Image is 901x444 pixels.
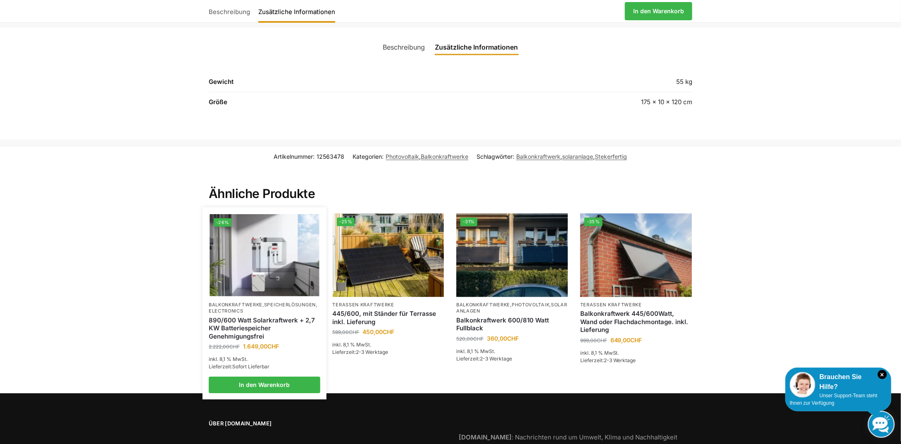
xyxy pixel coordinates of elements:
a: Terassen Kraftwerke [333,302,394,308]
td: 175 × 10 × 120 cm [474,92,692,112]
a: Terassen Kraftwerke [580,302,642,308]
th: Gewicht [209,77,473,92]
p: inkl. 8,1 % MwSt. [209,356,320,363]
a: Beschreibung [209,1,254,21]
span: 2-3 Werktage [480,356,512,362]
a: In den Warenkorb [625,2,692,20]
span: 2-3 Werktage [604,357,636,363]
th: Größe [209,92,473,112]
bdi: 599,00 [333,329,360,335]
div: Brauchen Sie Hilfe? [790,372,887,392]
bdi: 450,00 [363,328,395,335]
a: Balkonkraftwerke [456,302,510,308]
a: Solaranlagen [456,302,567,314]
span: CHF [383,328,395,335]
a: -26%Steckerkraftwerk mit 2,7kwh-Speicher [210,214,319,296]
a: Photovoltaik [512,302,549,308]
a: Balkonkraftwerk [517,153,561,160]
a: Beschreibung [378,37,430,57]
span: CHF [267,343,279,350]
a: 445/600, mit Ständer für Terrasse inkl. Lieferung [333,310,444,326]
img: Wandbefestigung Solarmodul [580,213,692,297]
p: , , [456,302,568,315]
a: Speicherlösungen [264,302,316,308]
a: -25%Solar Panel im edlen Schwarz mit Ständer [333,213,444,297]
span: Lieferzeit: [209,363,269,370]
a: Photovoltaik [386,153,420,160]
span: CHF [631,337,642,344]
p: inkl. 8,1 % MwSt. [456,348,568,355]
a: Zusätzliche Informationen [430,37,523,57]
h2: Ähnliche Produkte [209,166,692,202]
img: Solar Panel im edlen Schwarz mit Ständer [333,213,444,297]
bdi: 649,00 [610,337,642,344]
a: Zusätzliche Informationen [254,1,339,21]
span: CHF [229,344,240,350]
a: Electronics [209,308,243,314]
span: CHF [473,336,484,342]
a: -31%2 Balkonkraftwerke [456,213,568,297]
a: Balkonkraftwerke [209,302,262,308]
table: Produktdetails [209,77,692,112]
a: Stekerfertig [595,153,627,160]
span: CHF [597,337,607,344]
a: Balkonkraftwerke [421,153,469,160]
i: Schließen [878,370,887,379]
td: 55 kg [474,77,692,92]
p: , , [209,302,320,315]
span: Sofort Lieferbar [232,363,269,370]
strong: [DOMAIN_NAME] [459,433,512,441]
bdi: 2.222,00 [209,344,240,350]
p: inkl. 8,1 % MwSt. [580,349,692,357]
a: -35%Wandbefestigung Solarmodul [580,213,692,297]
span: CHF [349,329,360,335]
img: Steckerkraftwerk mit 2,7kwh-Speicher [210,214,319,296]
img: Customer service [790,372,815,398]
a: 890/600 Watt Solarkraftwerk + 2,7 KW Batteriespeicher Genehmigungsfrei [209,316,320,341]
img: 2 Balkonkraftwerke [456,213,568,297]
span: 12563478 [317,153,345,160]
span: Artikelnummer: [274,152,345,161]
bdi: 520,00 [456,336,484,342]
a: Balkonkraftwerk 445/600Watt, Wand oder Flachdachmontage. inkl. Lieferung [580,310,692,334]
span: Schlagwörter: , , [477,152,627,161]
span: Lieferzeit: [580,357,636,363]
span: CHF [507,335,519,342]
bdi: 1.649,00 [243,343,279,350]
span: 2-3 Werktage [356,349,389,355]
a: Balkonkraftwerk 600/810 Watt Fullblack [456,316,568,332]
span: Kategorien: , [353,152,469,161]
span: Über [DOMAIN_NAME] [209,420,442,428]
a: solaranlage [563,153,594,160]
span: Unser Support-Team steht Ihnen zur Verfügung [790,393,877,406]
a: In den Warenkorb legen: „890/600 Watt Solarkraftwerk + 2,7 KW Batteriespeicher Genehmigungsfrei“ [209,377,320,393]
p: inkl. 8,1 % MwSt. [333,341,444,349]
span: Lieferzeit: [333,349,389,355]
a: [DOMAIN_NAME]: Nachrichten rund um Umwelt, Klima und Nachhaltigkeit [459,433,677,441]
bdi: 360,00 [487,335,519,342]
span: Lieferzeit: [456,356,512,362]
bdi: 999,00 [580,337,607,344]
